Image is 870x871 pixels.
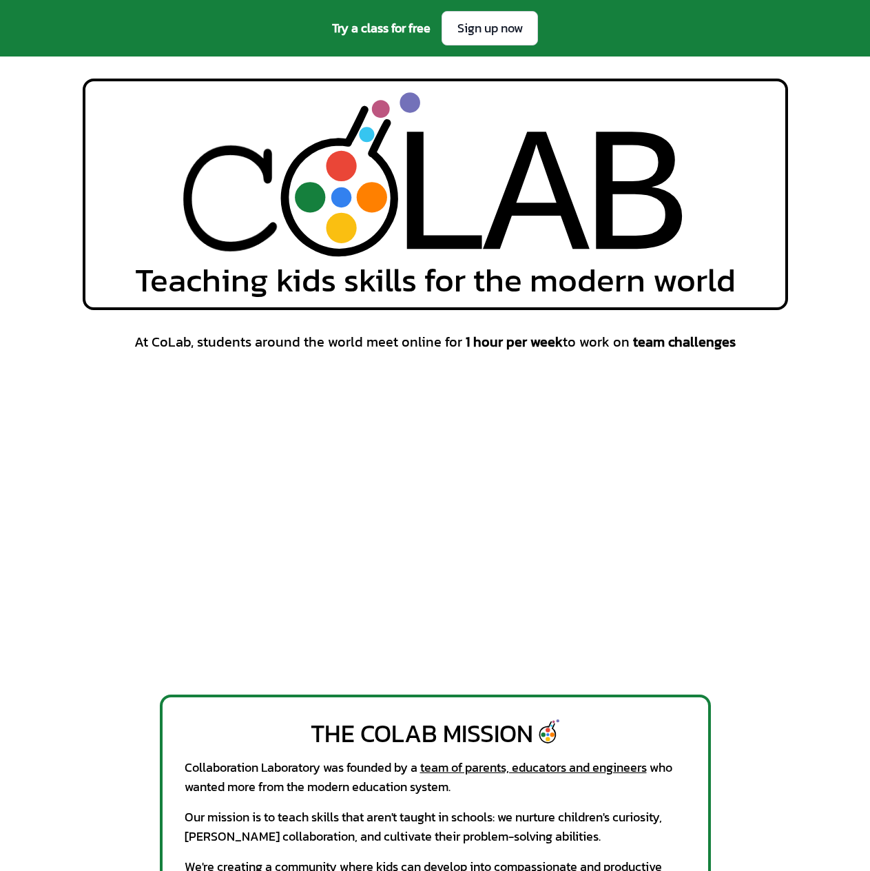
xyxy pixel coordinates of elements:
div: Collaboration Laboratory was founded by a who wanted more from the modern education system. [185,758,686,797]
div: L [386,95,493,309]
span: Try a class for free [332,19,431,38]
div: Our mission is to teach skills that aren't taught in schools: we nurture children's curiosity, [P... [185,808,686,846]
span: At CoLab, students around the world meet online for to work on [134,332,736,351]
a: team of parents, educators and engineers [420,758,647,777]
div: A [483,95,590,309]
span: team challenges [633,331,736,352]
div: The CoLab Mission [311,719,533,747]
div: B [582,95,689,309]
span: Teaching kids skills for the modern world [135,263,736,296]
span: 1 hour per week [466,331,563,352]
iframe: Welcome to Collaboration Laboratory! [160,362,711,673]
a: Sign up now [442,11,538,45]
